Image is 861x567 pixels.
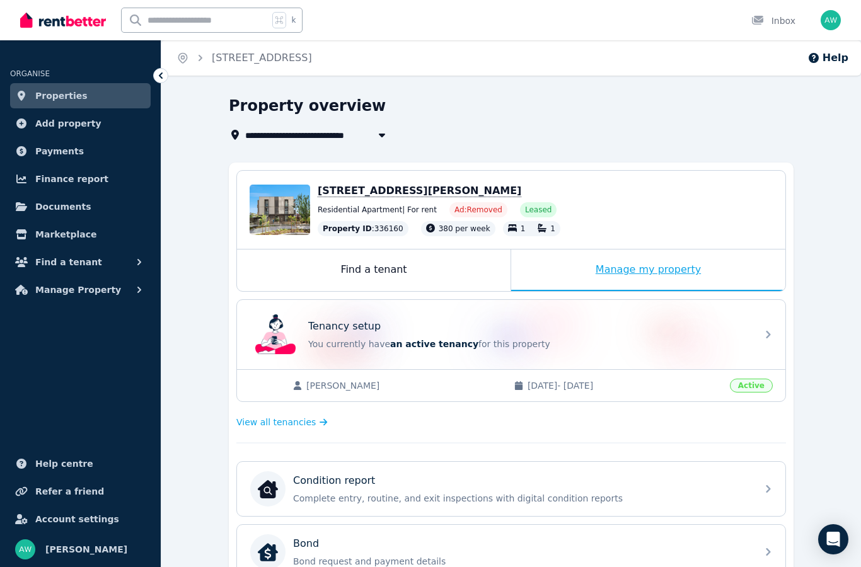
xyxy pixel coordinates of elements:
[237,462,785,516] a: Condition reportCondition reportComplete entry, routine, and exit inspections with digital condit...
[10,139,151,164] a: Payments
[293,473,375,488] p: Condition report
[323,224,372,234] span: Property ID
[525,205,552,215] span: Leased
[258,542,278,562] img: Bond
[35,199,91,214] span: Documents
[229,96,386,116] h1: Property overview
[308,319,381,334] p: Tenancy setup
[35,456,93,471] span: Help centre
[35,512,119,527] span: Account settings
[318,221,408,236] div: : 336160
[15,539,35,559] img: Andrew Wong
[237,249,511,291] div: Find a tenant
[10,166,151,192] a: Finance report
[454,205,502,215] span: Ad: Removed
[318,205,437,215] span: Residential Apartment | For rent
[10,507,151,532] a: Account settings
[45,542,127,557] span: [PERSON_NAME]
[255,314,296,355] img: Tenancy setup
[730,379,773,392] span: Active
[212,52,312,64] a: [STREET_ADDRESS]
[10,277,151,302] button: Manage Property
[751,14,795,27] div: Inbox
[161,40,327,76] nav: Breadcrumb
[10,69,50,78] span: ORGANISE
[293,492,749,505] p: Complete entry, routine, and exit inspections with digital condition reports
[291,15,296,25] span: k
[308,338,749,350] p: You currently have for this property
[550,224,555,233] span: 1
[807,50,848,66] button: Help
[237,300,785,369] a: Tenancy setupTenancy setupYou currently havean active tenancyfor this property
[10,222,151,247] a: Marketplace
[236,416,316,428] span: View all tenancies
[35,116,101,131] span: Add property
[390,339,478,349] span: an active tenancy
[35,255,102,270] span: Find a tenant
[10,194,151,219] a: Documents
[528,379,722,392] span: [DATE] - [DATE]
[35,227,96,242] span: Marketplace
[35,88,88,103] span: Properties
[10,479,151,504] a: Refer a friend
[10,83,151,108] a: Properties
[293,536,319,551] p: Bond
[10,451,151,476] a: Help centre
[818,524,848,554] div: Open Intercom Messenger
[35,144,84,159] span: Payments
[10,249,151,275] button: Find a tenant
[35,282,121,297] span: Manage Property
[10,111,151,136] a: Add property
[821,10,841,30] img: Andrew Wong
[236,416,328,428] a: View all tenancies
[35,171,108,186] span: Finance report
[439,224,490,233] span: 380 per week
[521,224,526,233] span: 1
[511,249,785,291] div: Manage my property
[306,379,501,392] span: [PERSON_NAME]
[35,484,104,499] span: Refer a friend
[20,11,106,30] img: RentBetter
[258,479,278,499] img: Condition report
